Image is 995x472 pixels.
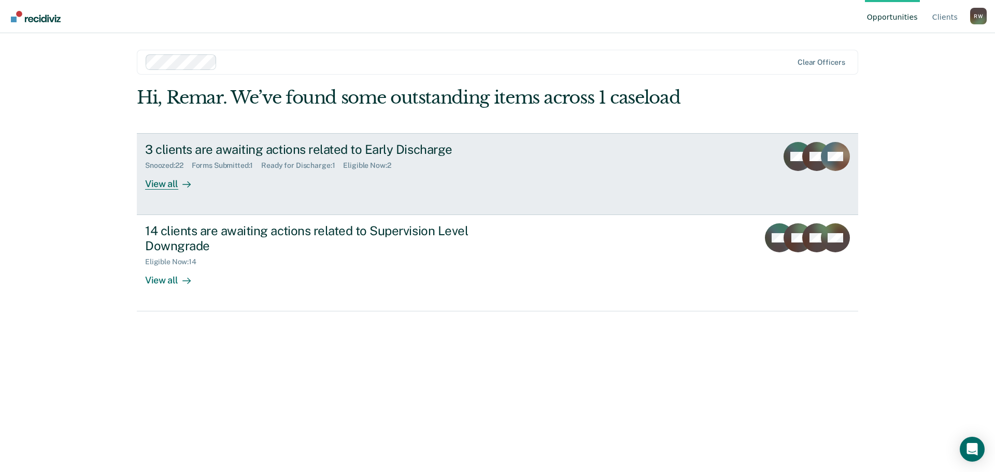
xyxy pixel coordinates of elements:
[145,161,192,170] div: Snoozed : 22
[192,161,262,170] div: Forms Submitted : 1
[343,161,399,170] div: Eligible Now : 2
[145,223,509,253] div: 14 clients are awaiting actions related to Supervision Level Downgrade
[960,437,985,462] div: Open Intercom Messenger
[137,133,858,215] a: 3 clients are awaiting actions related to Early DischargeSnoozed:22Forms Submitted:1Ready for Dis...
[261,161,343,170] div: Ready for Discharge : 1
[970,8,987,24] button: Profile dropdown button
[145,142,509,157] div: 3 clients are awaiting actions related to Early Discharge
[137,87,714,108] div: Hi, Remar. We’ve found some outstanding items across 1 caseload
[145,266,203,286] div: View all
[11,11,61,22] img: Recidiviz
[145,258,205,266] div: Eligible Now : 14
[798,58,845,67] div: Clear officers
[145,169,203,190] div: View all
[137,215,858,311] a: 14 clients are awaiting actions related to Supervision Level DowngradeEligible Now:14View all
[970,8,987,24] div: R W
